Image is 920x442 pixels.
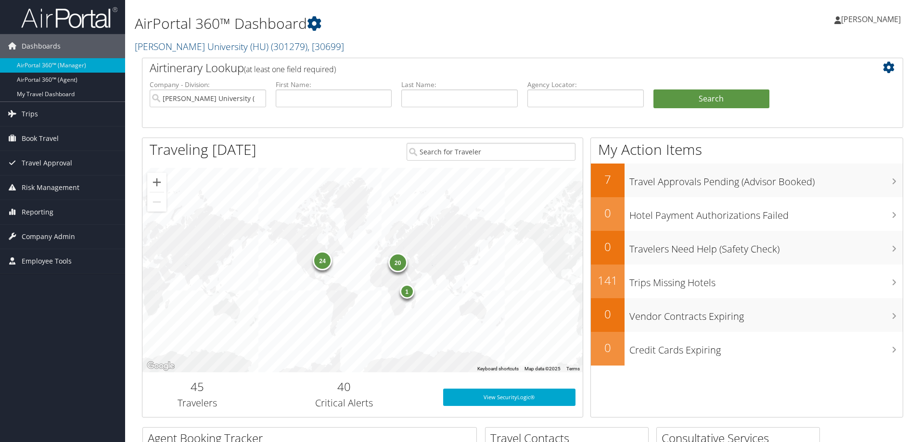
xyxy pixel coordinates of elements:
[22,34,61,58] span: Dashboards
[276,80,392,89] label: First Name:
[591,164,903,197] a: 7Travel Approvals Pending (Advisor Booked)
[629,170,903,189] h3: Travel Approvals Pending (Advisor Booked)
[150,379,245,395] h2: 45
[21,6,117,29] img: airportal-logo.png
[591,139,903,160] h1: My Action Items
[150,80,266,89] label: Company - Division:
[629,339,903,357] h3: Credit Cards Expiring
[591,205,625,221] h2: 0
[591,298,903,332] a: 0Vendor Contracts Expiring
[145,360,177,372] img: Google
[260,396,429,410] h3: Critical Alerts
[629,305,903,323] h3: Vendor Contracts Expiring
[566,366,580,371] a: Terms (opens in new tab)
[629,204,903,222] h3: Hotel Payment Authorizations Failed
[388,253,408,272] div: 20
[401,80,518,89] label: Last Name:
[591,272,625,289] h2: 141
[22,200,53,224] span: Reporting
[591,231,903,265] a: 0Travelers Need Help (Safety Check)
[841,14,901,25] span: [PERSON_NAME]
[591,265,903,298] a: 141Trips Missing Hotels
[145,360,177,372] a: Open this area in Google Maps (opens a new window)
[629,238,903,256] h3: Travelers Need Help (Safety Check)
[150,60,832,76] h2: Airtinerary Lookup
[653,89,770,109] button: Search
[527,80,644,89] label: Agency Locator:
[244,64,336,75] span: (at least one field required)
[477,366,519,372] button: Keyboard shortcuts
[524,366,561,371] span: Map data ©2025
[147,192,166,212] button: Zoom out
[591,306,625,322] h2: 0
[150,139,256,160] h1: Traveling [DATE]
[407,143,575,161] input: Search for Traveler
[400,284,414,299] div: 1
[443,389,575,406] a: View SecurityLogic®
[591,197,903,231] a: 0Hotel Payment Authorizations Failed
[591,340,625,356] h2: 0
[307,40,344,53] span: , [ 30699 ]
[591,239,625,255] h2: 0
[135,40,344,53] a: [PERSON_NAME] University (HU)
[22,249,72,273] span: Employee Tools
[22,102,38,126] span: Trips
[22,126,59,151] span: Book Travel
[147,173,166,192] button: Zoom in
[135,13,652,34] h1: AirPortal 360™ Dashboard
[834,5,910,34] a: [PERSON_NAME]
[22,225,75,249] span: Company Admin
[313,251,332,270] div: 24
[591,171,625,188] h2: 7
[22,151,72,175] span: Travel Approval
[260,379,429,395] h2: 40
[629,271,903,290] h3: Trips Missing Hotels
[271,40,307,53] span: ( 301279 )
[591,332,903,366] a: 0Credit Cards Expiring
[150,396,245,410] h3: Travelers
[22,176,79,200] span: Risk Management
